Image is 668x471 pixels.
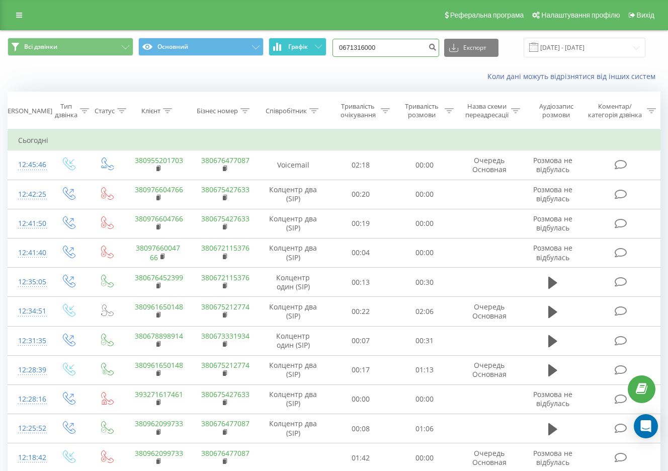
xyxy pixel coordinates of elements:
td: Колцентр два (SIP) [258,180,329,209]
td: 00:00 [392,238,456,267]
td: Колцентр два (SIP) [258,297,329,326]
a: 380955201703 [135,155,183,165]
td: 00:20 [329,180,393,209]
button: Основний [138,38,264,56]
div: [PERSON_NAME] [2,107,52,115]
span: Налаштування профілю [541,11,620,19]
a: 380961650148 [135,302,183,311]
a: Коли дані можуть відрізнятися вiд інших систем [487,71,660,81]
div: Бізнес номер [197,107,238,115]
td: 01:06 [392,414,456,443]
a: 3809766004766 [136,243,180,262]
a: 380676452399 [135,273,183,282]
td: Очередь Основная [456,150,523,180]
div: Коментар/категорія дзвінка [586,102,644,119]
a: 380676477087 [201,448,249,458]
div: 12:28:16 [18,389,39,409]
td: 00:00 [329,384,393,414]
a: 380962099733 [135,419,183,428]
div: Open Intercom Messenger [634,414,658,438]
a: 380675427633 [201,185,249,194]
div: 12:42:25 [18,185,39,204]
div: 12:31:35 [18,331,39,351]
td: 00:00 [392,209,456,238]
div: 12:41:50 [18,214,39,233]
td: 02:18 [329,150,393,180]
div: 12:18:42 [18,448,39,467]
a: 380676477087 [201,155,249,165]
div: 12:34:51 [18,301,39,321]
span: Розмова не відбулась [533,389,572,408]
td: Колцентр один (SIP) [258,268,329,297]
a: 380672115376 [201,243,249,253]
td: 00:19 [329,209,393,238]
span: Всі дзвінки [24,43,57,51]
a: 380672115376 [201,273,249,282]
div: Тривалість очікування [338,102,379,119]
a: 380961650148 [135,360,183,370]
button: Всі дзвінки [8,38,133,56]
span: Розмова не відбулась [533,185,572,203]
a: 380675427633 [201,214,249,223]
a: 380675427633 [201,389,249,399]
button: Графік [269,38,326,56]
td: Колцентр два (SIP) [258,209,329,238]
a: 380675212774 [201,360,249,370]
td: 00:00 [392,384,456,414]
a: 380962099733 [135,448,183,458]
span: Графік [288,43,308,50]
div: 12:35:05 [18,272,39,292]
div: Статус [95,107,115,115]
td: Очередь Основная [456,355,523,384]
div: 12:45:46 [18,155,39,175]
td: Очередь Основная [456,297,523,326]
div: Назва схеми переадресації [465,102,509,119]
span: Вихід [637,11,654,19]
div: 12:28:39 [18,360,39,380]
td: 00:22 [329,297,393,326]
a: 380976604766 [135,185,183,194]
button: Експорт [444,39,498,57]
td: 00:31 [392,326,456,355]
td: Сьогодні [8,130,660,150]
span: Розмова не відбулась [533,243,572,262]
span: Розмова не відбулась [533,155,572,174]
td: Колцентр два (SIP) [258,355,329,384]
td: 00:07 [329,326,393,355]
span: Розмова не відбулась [533,448,572,467]
td: 00:17 [329,355,393,384]
td: 00:00 [392,180,456,209]
input: Пошук за номером [332,39,439,57]
td: Колцентр два (SIP) [258,238,329,267]
td: Колцентр два (SIP) [258,384,329,414]
span: Реферальна програма [450,11,524,19]
td: 00:13 [329,268,393,297]
a: 380676477087 [201,419,249,428]
a: 380976604766 [135,214,183,223]
td: Колцентр один (SIP) [258,326,329,355]
div: 12:25:52 [18,419,39,438]
a: 393271617461 [135,389,183,399]
div: Тип дзвінка [55,102,77,119]
div: Співробітник [266,107,307,115]
td: 02:06 [392,297,456,326]
a: 380678898914 [135,331,183,341]
td: 00:30 [392,268,456,297]
td: 00:00 [392,150,456,180]
td: 01:13 [392,355,456,384]
td: Voicemail [258,150,329,180]
td: 00:04 [329,238,393,267]
div: Тривалість розмови [401,102,442,119]
div: Аудіозапис розмови [532,102,581,119]
td: 00:08 [329,414,393,443]
a: 380675212774 [201,302,249,311]
span: Розмова не відбулась [533,214,572,232]
div: 12:41:40 [18,243,39,263]
a: 380673331934 [201,331,249,341]
div: Клієнт [141,107,160,115]
td: Колцентр два (SIP) [258,414,329,443]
